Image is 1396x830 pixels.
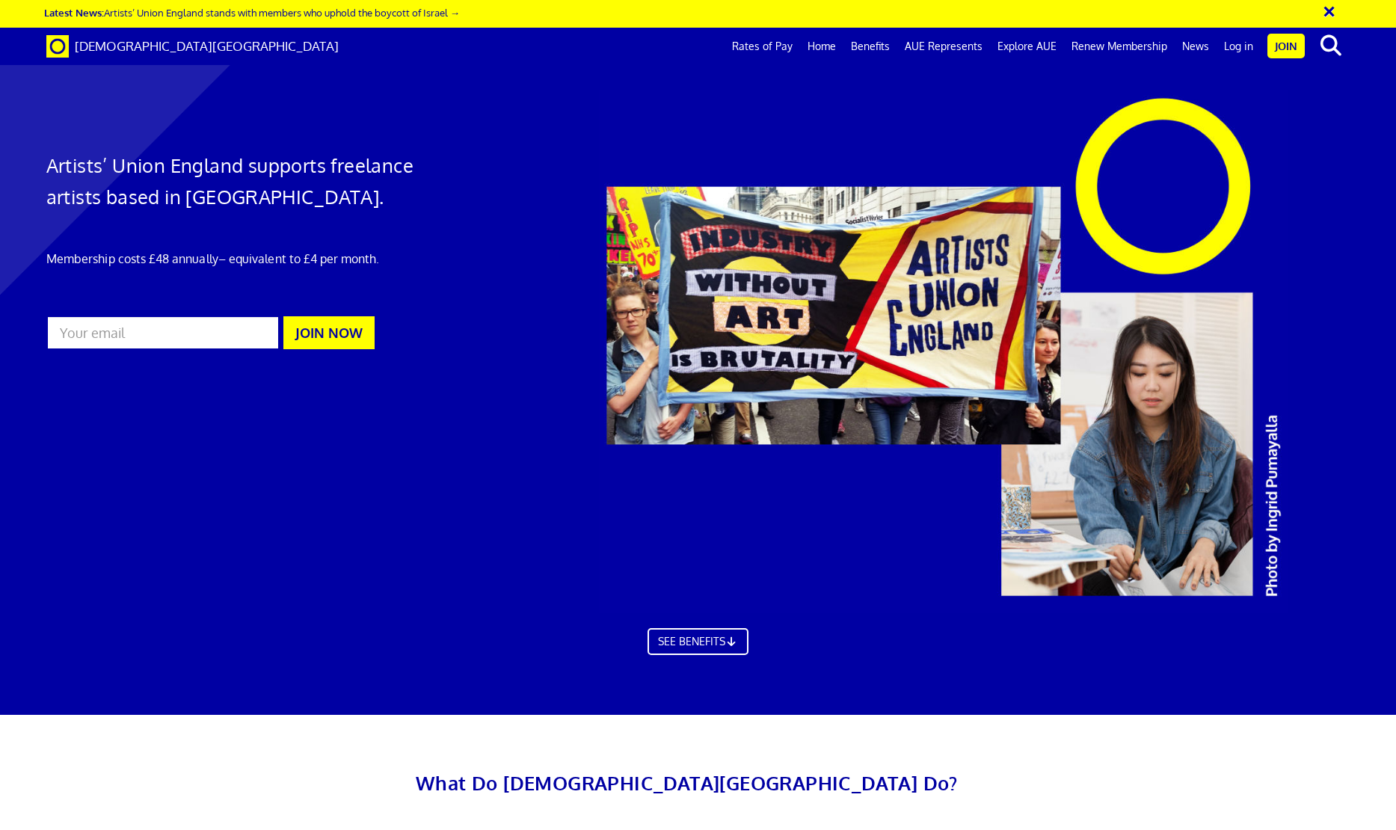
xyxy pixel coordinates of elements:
a: Latest News:Artists’ Union England stands with members who uphold the boycott of Israel → [44,6,460,19]
p: Membership costs £48 annually – equivalent to £4 per month. [46,250,466,268]
span: [DEMOGRAPHIC_DATA][GEOGRAPHIC_DATA] [75,38,339,54]
a: AUE Represents [897,28,990,65]
a: Join [1267,34,1305,58]
button: JOIN NOW [283,316,375,349]
a: Rates of Pay [725,28,800,65]
input: Your email [46,316,280,350]
a: Brand [DEMOGRAPHIC_DATA][GEOGRAPHIC_DATA] [35,28,350,65]
h1: Artists’ Union England supports freelance artists based in [GEOGRAPHIC_DATA]. [46,150,466,212]
h2: What Do [DEMOGRAPHIC_DATA][GEOGRAPHIC_DATA] Do? [155,767,1219,799]
a: Renew Membership [1064,28,1175,65]
a: Benefits [843,28,897,65]
a: Log in [1217,28,1261,65]
a: Explore AUE [990,28,1064,65]
a: Home [800,28,843,65]
strong: Latest News: [44,6,104,19]
a: News [1175,28,1217,65]
a: SEE BENEFITS [648,628,749,655]
button: search [1308,30,1353,61]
